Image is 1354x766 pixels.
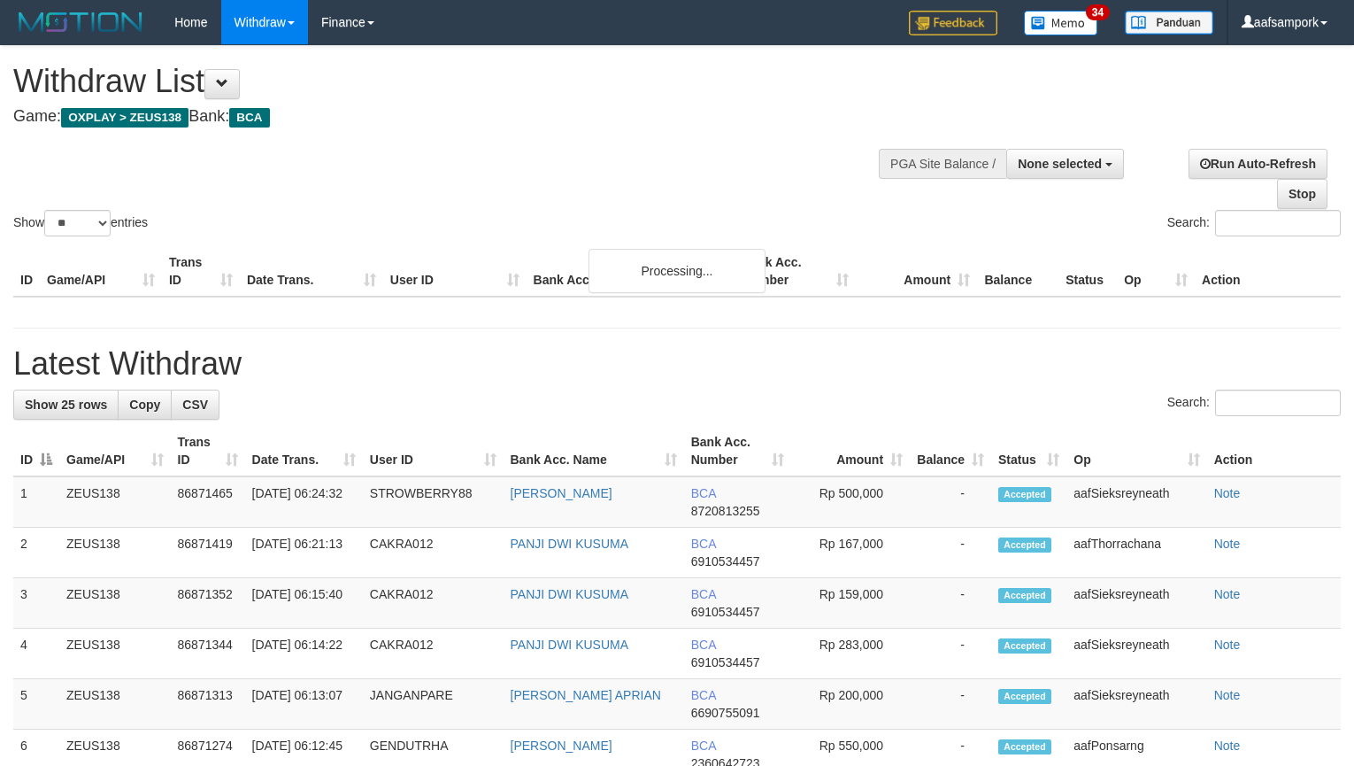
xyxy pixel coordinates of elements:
[129,398,160,412] span: Copy
[791,679,910,730] td: Rp 200,000
[910,629,991,679] td: -
[691,587,716,601] span: BCA
[791,426,910,476] th: Amount: activate to sort column ascending
[691,554,760,569] span: Copy 6910534457 to clipboard
[1066,426,1206,476] th: Op: activate to sort column ascending
[856,246,977,297] th: Amount
[245,528,363,578] td: [DATE] 06:21:13
[1125,11,1213,35] img: panduan.png
[735,246,856,297] th: Bank Acc. Number
[691,688,716,702] span: BCA
[1066,629,1206,679] td: aafSieksreyneath
[245,426,363,476] th: Date Trans.: activate to sort column ascending
[1086,4,1110,20] span: 34
[13,528,59,578] td: 2
[245,578,363,629] td: [DATE] 06:15:40
[1066,578,1206,629] td: aafSieksreyneath
[13,246,40,297] th: ID
[1066,679,1206,730] td: aafSieksreyneath
[13,346,1341,382] h1: Latest Withdraw
[998,739,1051,754] span: Accepted
[59,476,171,528] td: ZEUS138
[1214,486,1241,500] a: Note
[511,587,629,601] a: PANJI DWI KUSUMA
[13,629,59,679] td: 4
[991,426,1066,476] th: Status: activate to sort column ascending
[691,638,716,652] span: BCA
[511,638,629,652] a: PANJI DWI KUSUMA
[383,246,527,297] th: User ID
[511,486,612,500] a: [PERSON_NAME]
[1066,476,1206,528] td: aafSieksreyneath
[527,246,735,297] th: Bank Acc. Name
[589,249,765,293] div: Processing...
[998,538,1051,553] span: Accepted
[691,706,760,720] span: Copy 6690755091 to clipboard
[998,638,1051,654] span: Accepted
[171,426,245,476] th: Trans ID: activate to sort column ascending
[363,629,504,679] td: CAKRA012
[1189,149,1327,179] a: Run Auto-Refresh
[1018,157,1102,171] span: None selected
[511,537,629,551] a: PANJI DWI KUSUMA
[25,398,107,412] span: Show 25 rows
[910,578,991,629] td: -
[13,64,885,99] h1: Withdraw List
[59,629,171,679] td: ZEUS138
[229,108,269,128] span: BCA
[13,210,148,236] label: Show entries
[1214,537,1241,551] a: Note
[59,426,171,476] th: Game/API: activate to sort column ascending
[791,528,910,578] td: Rp 167,000
[171,679,245,730] td: 86871313
[13,679,59,730] td: 5
[691,605,760,619] span: Copy 6910534457 to clipboard
[1058,246,1117,297] th: Status
[998,588,1051,603] span: Accepted
[162,246,240,297] th: Trans ID
[171,528,245,578] td: 86871419
[1207,426,1341,476] th: Action
[691,739,716,753] span: BCA
[977,246,1058,297] th: Balance
[13,390,119,420] a: Show 25 rows
[691,486,716,500] span: BCA
[910,476,991,528] td: -
[13,578,59,629] td: 3
[1024,11,1098,35] img: Button%20Memo.svg
[13,9,148,35] img: MOTION_logo.png
[791,629,910,679] td: Rp 283,000
[245,476,363,528] td: [DATE] 06:24:32
[998,689,1051,704] span: Accepted
[1214,587,1241,601] a: Note
[1167,390,1341,416] label: Search:
[998,487,1051,502] span: Accepted
[182,398,208,412] span: CSV
[879,149,1006,179] div: PGA Site Balance /
[1195,246,1341,297] th: Action
[61,108,188,128] span: OXPLAY > ZEUS138
[171,578,245,629] td: 86871352
[240,246,383,297] th: Date Trans.
[1214,739,1241,753] a: Note
[1167,210,1341,236] label: Search:
[40,246,162,297] th: Game/API
[909,11,997,35] img: Feedback.jpg
[363,476,504,528] td: STROWBERRY88
[13,108,885,126] h4: Game: Bank:
[691,537,716,551] span: BCA
[363,528,504,578] td: CAKRA012
[363,578,504,629] td: CAKRA012
[1006,149,1124,179] button: None selected
[1277,179,1327,209] a: Stop
[13,426,59,476] th: ID: activate to sort column descending
[504,426,684,476] th: Bank Acc. Name: activate to sort column ascending
[118,390,172,420] a: Copy
[363,426,504,476] th: User ID: activate to sort column ascending
[1214,688,1241,702] a: Note
[59,578,171,629] td: ZEUS138
[691,655,760,669] span: Copy 6910534457 to clipboard
[910,528,991,578] td: -
[245,679,363,730] td: [DATE] 06:13:07
[171,629,245,679] td: 86871344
